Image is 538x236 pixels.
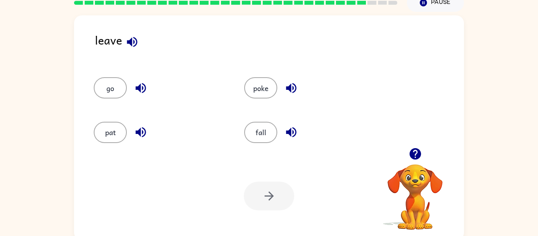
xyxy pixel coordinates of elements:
video: Your browser must support playing .mp4 files to use Literably. Please try using another browser. [376,152,455,231]
button: go [94,77,127,98]
div: leave [95,31,464,61]
button: poke [244,77,277,98]
button: fall [244,122,277,143]
button: pat [94,122,127,143]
